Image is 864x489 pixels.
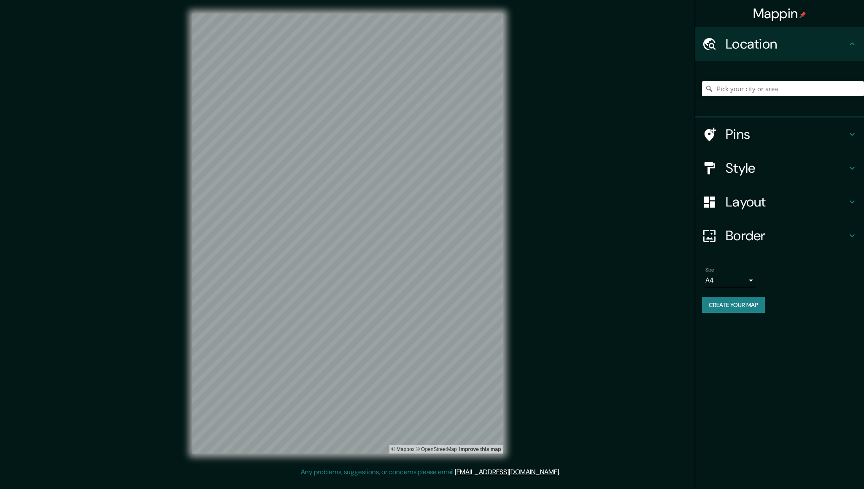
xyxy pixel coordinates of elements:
canvas: Map [192,14,503,454]
div: Style [695,151,864,185]
h4: Style [726,160,847,177]
a: Map feedback [459,446,501,452]
h4: Location [726,35,847,52]
p: Any problems, suggestions, or concerns please email . [301,467,560,477]
div: Border [695,219,864,253]
label: Size [705,266,714,274]
h4: Border [726,227,847,244]
div: . [560,467,562,477]
h4: Layout [726,193,847,210]
div: Location [695,27,864,61]
a: OpenStreetMap [416,446,457,452]
a: [EMAIL_ADDRESS][DOMAIN_NAME] [455,467,559,476]
div: . [562,467,563,477]
div: Layout [695,185,864,219]
div: A4 [705,274,756,287]
img: pin-icon.png [799,11,806,18]
button: Create your map [702,297,765,313]
h4: Pins [726,126,847,143]
input: Pick your city or area [702,81,864,96]
a: Mapbox [391,446,415,452]
h4: Mappin [753,5,807,22]
div: Pins [695,117,864,151]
